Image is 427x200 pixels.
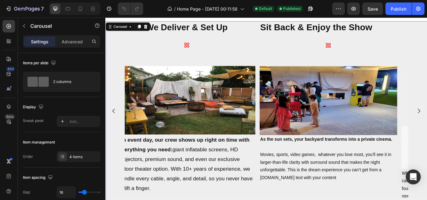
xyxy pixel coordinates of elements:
span: Save [368,6,378,12]
strong: On event day, our crew shows up right on time with everything you need: [15,139,168,158]
p: Advanced [62,38,83,45]
span: / [174,6,176,12]
div: Item spacing [23,173,54,182]
h2: Sit Back & Enjoy the Show [180,5,340,19]
div: Open Intercom Messenger [406,169,421,184]
input: Auto [57,187,76,198]
div: Undo/Redo [118,2,143,15]
div: Item management [23,139,55,145]
div: 2 columns [53,75,91,89]
button: Save [362,2,383,15]
div: Publish [391,6,406,12]
span: Home Page - [DATE] 00:11:58 [177,6,238,12]
button: 7 [3,2,47,15]
img: gempages_581724896636175092-4be4978d-c7b6-41c4-8d8e-619dc2afac2c.jpg [180,57,340,137]
div: Carousel [8,8,26,14]
div: Add... [69,119,99,124]
div: Sneak peek [23,118,44,124]
div: Beta [5,114,15,119]
div: 4 items [69,154,99,160]
div: Gap [23,189,30,195]
p: Settings [31,38,48,45]
div: Order [23,154,33,159]
button: Carousel Next Arrow [357,100,374,118]
p: 7 [41,5,44,12]
p: Carousel [30,22,83,30]
button: Publish [385,2,412,15]
span: Default [259,6,272,12]
p: Movies, sports, video games, whatever you love most, you’ll see it in larger-than-life clarity wi... [180,156,339,192]
span: Published [283,6,300,12]
div: 450 [6,66,15,71]
div: Items per slide [23,59,57,67]
div: Display [23,103,45,111]
strong: As the sun sets, your backyard transforms into a private cinema. [180,139,334,145]
iframe: Design area [105,17,427,200]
